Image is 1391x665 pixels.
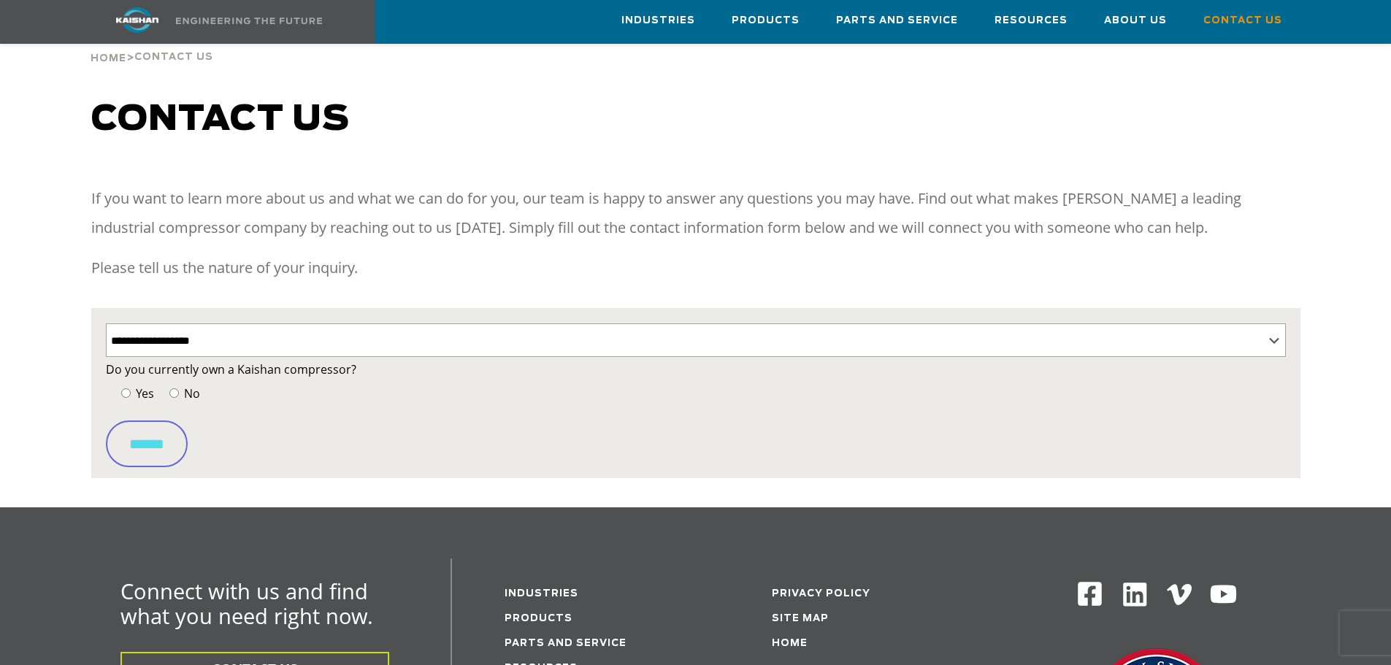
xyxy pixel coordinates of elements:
[621,1,695,40] a: Industries
[121,388,131,398] input: Yes
[505,589,578,599] a: Industries
[1203,1,1282,40] a: Contact Us
[169,388,179,398] input: No
[176,18,322,24] img: Engineering the future
[83,7,192,33] img: kaishan logo
[836,12,958,29] span: Parts and Service
[106,359,1286,467] form: Contact form
[1104,1,1167,40] a: About Us
[772,589,870,599] a: Privacy Policy
[836,1,958,40] a: Parts and Service
[1167,584,1192,605] img: Vimeo
[91,51,126,64] a: Home
[91,54,126,64] span: Home
[772,639,808,648] a: Home
[1203,12,1282,29] span: Contact Us
[732,12,800,29] span: Products
[106,359,1286,380] label: Do you currently own a Kaishan compressor?
[1104,12,1167,29] span: About Us
[1209,580,1238,609] img: Youtube
[995,12,1068,29] span: Resources
[505,639,626,648] a: Parts and service
[732,1,800,40] a: Products
[1121,580,1149,609] img: Linkedin
[995,1,1068,40] a: Resources
[91,253,1300,282] p: Please tell us the nature of your inquiry.
[1076,580,1103,607] img: Facebook
[505,614,572,623] a: Products
[772,614,829,623] a: Site Map
[621,12,695,29] span: Industries
[91,102,350,137] span: Contact us
[91,184,1300,242] p: If you want to learn more about us and what we can do for you, our team is happy to answer any qu...
[120,577,373,630] span: Connect with us and find what you need right now.
[133,385,154,401] span: Yes
[181,385,200,401] span: No
[134,53,213,62] span: Contact Us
